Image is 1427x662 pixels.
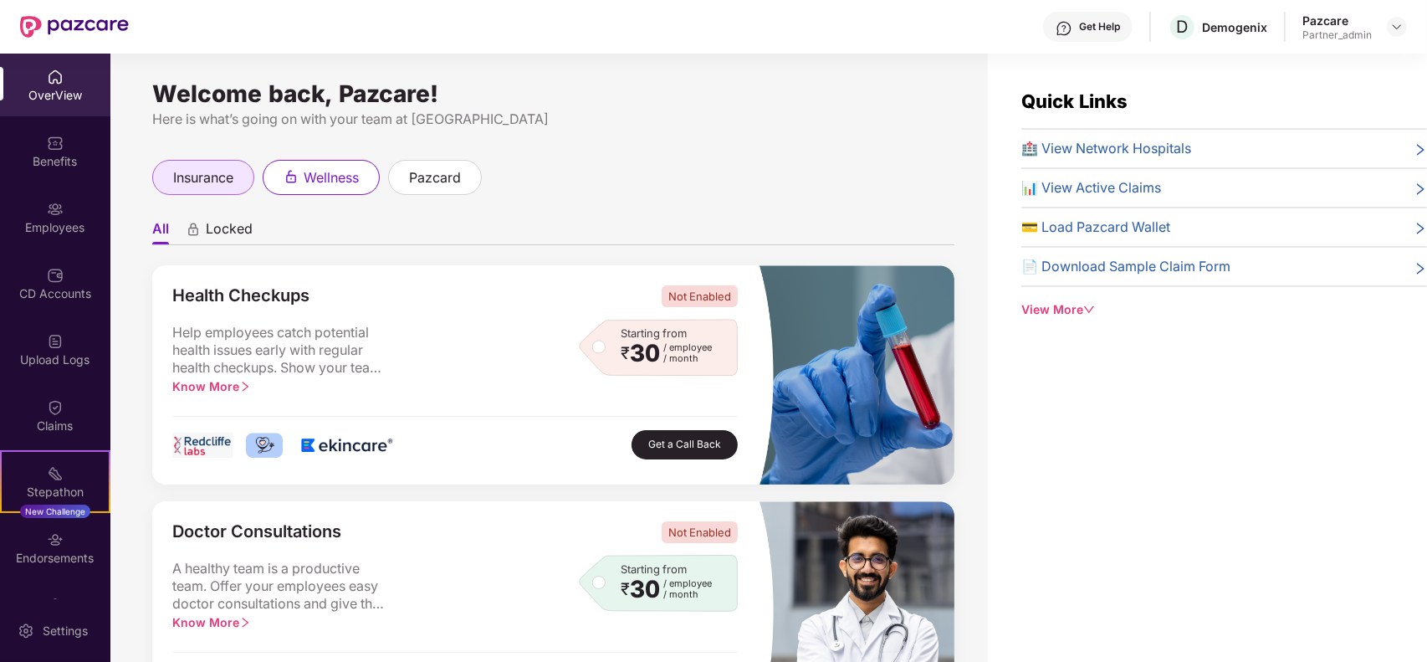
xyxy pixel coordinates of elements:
span: Starting from [621,326,687,340]
div: Partner_admin [1302,28,1372,42]
span: / month [663,589,712,600]
span: Starting from [621,562,687,576]
div: Welcome back, Pazcare! [152,87,954,100]
span: Know More [172,615,251,629]
div: animation [284,169,299,184]
img: svg+xml;base64,PHN2ZyBpZD0iU2V0dGluZy0yMHgyMCIgeG1sbnM9Imh0dHA6Ly93d3cudzMub3JnLzIwMDAvc3ZnIiB3aW... [18,623,34,639]
img: logo [172,433,233,458]
span: right [1414,259,1427,277]
span: 30 [630,342,660,364]
span: insurance [173,167,233,188]
img: svg+xml;base64,PHN2ZyBpZD0iVXBsb2FkX0xvZ3MiIGRhdGEtbmFtZT0iVXBsb2FkIExvZ3MiIHhtbG5zPSJodHRwOi8vd3... [47,333,64,350]
span: right [1414,141,1427,159]
span: pazcard [409,167,461,188]
span: down [1083,304,1095,316]
span: Quick Links [1021,90,1128,112]
div: Settings [38,623,93,639]
img: svg+xml;base64,PHN2ZyBpZD0iRHJvcGRvd24tMzJ4MzIiIHhtbG5zPSJodHRwOi8vd3d3LnczLm9yZy8yMDAwL3N2ZyIgd2... [1390,20,1404,33]
div: View More [1021,300,1427,319]
img: svg+xml;base64,PHN2ZyBpZD0iRW5kb3JzZW1lbnRzIiB4bWxucz0iaHR0cDovL3d3dy53My5vcmcvMjAwMC9zdmciIHdpZH... [47,531,64,548]
span: Health Checkups [172,285,309,307]
span: Not Enabled [662,521,738,543]
img: svg+xml;base64,PHN2ZyBpZD0iQmVuZWZpdHMiIHhtbG5zPSJodHRwOi8vd3d3LnczLm9yZy8yMDAwL3N2ZyIgd2lkdGg9Ij... [47,135,64,151]
span: Locked [206,220,253,244]
img: svg+xml;base64,PHN2ZyBpZD0iSGVscC0zMngzMiIgeG1sbnM9Imh0dHA6Ly93d3cudzMub3JnLzIwMDAvc3ZnIiB3aWR0aD... [1056,20,1072,37]
span: wellness [304,167,359,188]
div: Pazcare [1302,13,1372,28]
span: Not Enabled [662,285,738,307]
img: New Pazcare Logo [20,16,129,38]
span: 📊 View Active Claims [1021,177,1161,198]
span: 📄 Download Sample Claim Form [1021,256,1230,277]
span: A healthy team is a productive team. Offer your employees easy doctor consultations and give the ... [172,560,390,613]
span: / employee [663,578,712,589]
span: 💳 Load Pazcard Wallet [1021,217,1170,238]
div: New Challenge [20,505,90,518]
img: svg+xml;base64,PHN2ZyBpZD0iRW1wbG95ZWVzIiB4bWxucz0iaHR0cDovL3d3dy53My5vcmcvMjAwMC9zdmciIHdpZHRoPS... [47,201,64,218]
span: ₹ [621,346,630,360]
span: Help employees catch potential health issues early with regular health checkups. Show your team y... [172,324,390,377]
span: right [239,617,251,629]
img: svg+xml;base64,PHN2ZyBpZD0iTXlfT3JkZXJzIiBkYXRhLW5hbWU9Ik15IE9yZGVycyIgeG1sbnM9Imh0dHA6Ly93d3cudz... [47,598,64,614]
div: animation [186,222,201,237]
span: Doctor Consultations [172,521,341,543]
span: ₹ [621,582,630,596]
div: Stepathon [2,484,109,500]
img: logo [246,433,284,458]
span: / month [663,353,712,364]
div: Demogenix [1202,19,1267,35]
img: svg+xml;base64,PHN2ZyBpZD0iQ2xhaW0iIHhtbG5zPSJodHRwOi8vd3d3LnczLm9yZy8yMDAwL3N2ZyIgd2lkdGg9IjIwIi... [47,399,64,416]
img: svg+xml;base64,PHN2ZyBpZD0iQ0RfQWNjb3VudHMiIGRhdGEtbmFtZT0iQ0QgQWNjb3VudHMiIHhtbG5zPSJodHRwOi8vd3... [47,267,64,284]
span: Know More [172,379,251,393]
span: 30 [630,578,660,600]
img: svg+xml;base64,PHN2ZyB4bWxucz0iaHR0cDovL3d3dy53My5vcmcvMjAwMC9zdmciIHdpZHRoPSIyMSIgaGVpZ2h0PSIyMC... [47,465,64,482]
div: Here is what’s going on with your team at [GEOGRAPHIC_DATA] [152,109,954,130]
img: svg+xml;base64,PHN2ZyBpZD0iSG9tZSIgeG1sbnM9Imh0dHA6Ly93d3cudzMub3JnLzIwMDAvc3ZnIiB3aWR0aD0iMjAiIG... [47,69,64,85]
span: / employee [663,342,712,353]
span: 🏥 View Network Hospitals [1021,138,1191,159]
button: Get a Call Back [632,430,738,459]
div: Get Help [1079,20,1120,33]
span: right [239,381,251,393]
span: right [1414,220,1427,238]
img: masked_image [758,265,954,485]
span: D [1177,17,1189,37]
img: logo [296,433,396,458]
span: right [1414,181,1427,198]
li: All [152,220,169,244]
